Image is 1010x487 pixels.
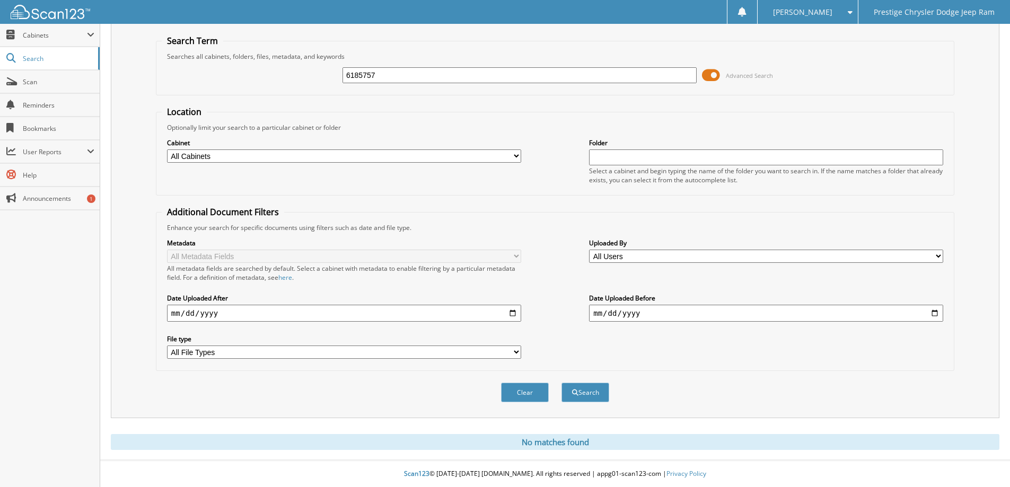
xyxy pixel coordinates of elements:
[23,147,87,156] span: User Reports
[23,194,94,203] span: Announcements
[162,52,948,61] div: Searches all cabinets, folders, files, metadata, and keywords
[773,9,832,15] span: [PERSON_NAME]
[167,138,521,147] label: Cabinet
[167,238,521,247] label: Metadata
[278,273,292,282] a: here
[162,223,948,232] div: Enhance your search for specific documents using filters such as date and file type.
[589,294,943,303] label: Date Uploaded Before
[23,31,87,40] span: Cabinets
[87,194,95,203] div: 1
[666,469,706,478] a: Privacy Policy
[23,54,93,63] span: Search
[167,294,521,303] label: Date Uploaded After
[589,138,943,147] label: Folder
[167,305,521,322] input: start
[874,9,995,15] span: Prestige Chrysler Dodge Jeep Ram
[726,72,773,79] span: Advanced Search
[23,171,94,180] span: Help
[23,77,94,86] span: Scan
[162,206,284,218] legend: Additional Document Filters
[589,238,943,247] label: Uploaded By
[589,305,943,322] input: end
[162,123,948,132] div: Optionally limit your search to a particular cabinet or folder
[162,35,223,47] legend: Search Term
[111,434,999,450] div: No matches found
[100,461,1010,487] div: © [DATE]-[DATE] [DOMAIN_NAME]. All rights reserved | appg01-scan123-com |
[162,106,207,118] legend: Location
[11,5,90,19] img: scan123-logo-white.svg
[501,383,549,402] button: Clear
[561,383,609,402] button: Search
[404,469,429,478] span: Scan123
[23,124,94,133] span: Bookmarks
[167,264,521,282] div: All metadata fields are searched by default. Select a cabinet with metadata to enable filtering b...
[23,101,94,110] span: Reminders
[589,166,943,184] div: Select a cabinet and begin typing the name of the folder you want to search in. If the name match...
[167,334,521,343] label: File type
